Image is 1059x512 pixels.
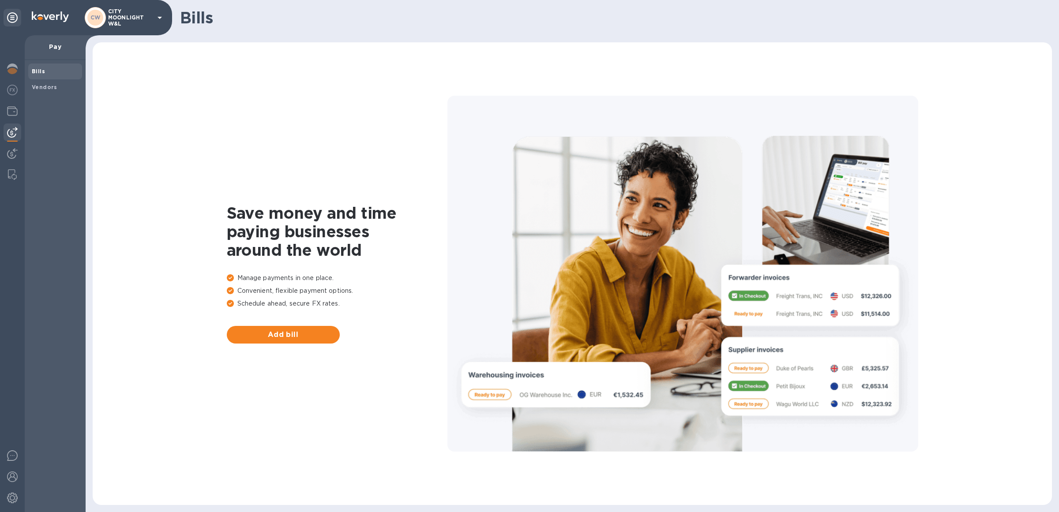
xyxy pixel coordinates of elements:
[7,106,18,116] img: Wallets
[32,68,45,75] b: Bills
[32,84,57,90] b: Vendors
[227,204,447,259] h1: Save money and time paying businesses around the world
[90,14,101,21] b: CW
[7,85,18,95] img: Foreign exchange
[108,8,152,27] p: CITY MOONLIGHT W&L
[32,42,79,51] p: Pay
[227,299,447,308] p: Schedule ahead, secure FX rates.
[180,8,1045,27] h1: Bills
[227,273,447,283] p: Manage payments in one place.
[4,9,21,26] div: Unpin categories
[234,329,333,340] span: Add bill
[32,11,69,22] img: Logo
[227,326,340,344] button: Add bill
[227,286,447,295] p: Convenient, flexible payment options.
